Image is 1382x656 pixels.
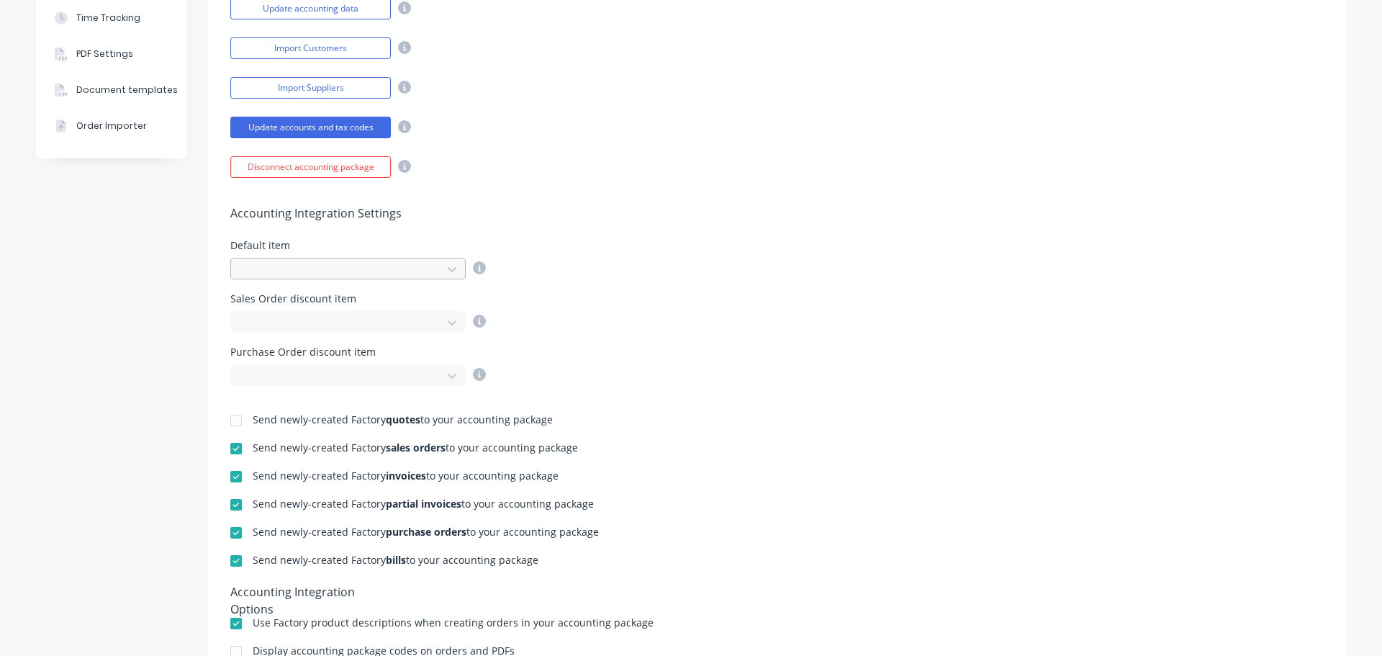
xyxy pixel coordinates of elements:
[253,646,515,656] div: Display accounting package codes on orders and PDFs
[386,497,461,511] b: partial invoices
[230,207,1324,220] h5: Accounting Integration Settings
[230,347,486,357] div: Purchase Order discount item
[253,527,599,537] div: Send newly-created Factory to your accounting package
[76,48,133,60] div: PDF Settings
[253,555,538,565] div: Send newly-created Factory to your accounting package
[36,72,187,108] button: Document templates
[386,525,466,539] b: purchase orders
[253,618,654,628] div: Use Factory product descriptions when creating orders in your accounting package
[230,77,391,99] button: Import Suppliers
[253,443,578,453] div: Send newly-created Factory to your accounting package
[386,441,446,454] b: sales orders
[36,108,187,144] button: Order Importer
[253,415,553,425] div: Send newly-created Factory to your accounting package
[386,413,420,426] b: quotes
[230,241,486,251] div: Default item
[230,583,399,603] div: Accounting Integration Options
[76,120,147,132] div: Order Importer
[36,36,187,72] button: PDF Settings
[76,84,178,96] div: Document templates
[230,37,391,59] button: Import Customers
[230,156,391,178] button: Disconnect accounting package
[230,117,391,138] button: Update accounts and tax codes
[253,499,594,509] div: Send newly-created Factory to your accounting package
[386,469,426,482] b: invoices
[230,294,486,304] div: Sales Order discount item
[76,12,140,24] div: Time Tracking
[386,553,406,567] b: bills
[253,471,559,481] div: Send newly-created Factory to your accounting package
